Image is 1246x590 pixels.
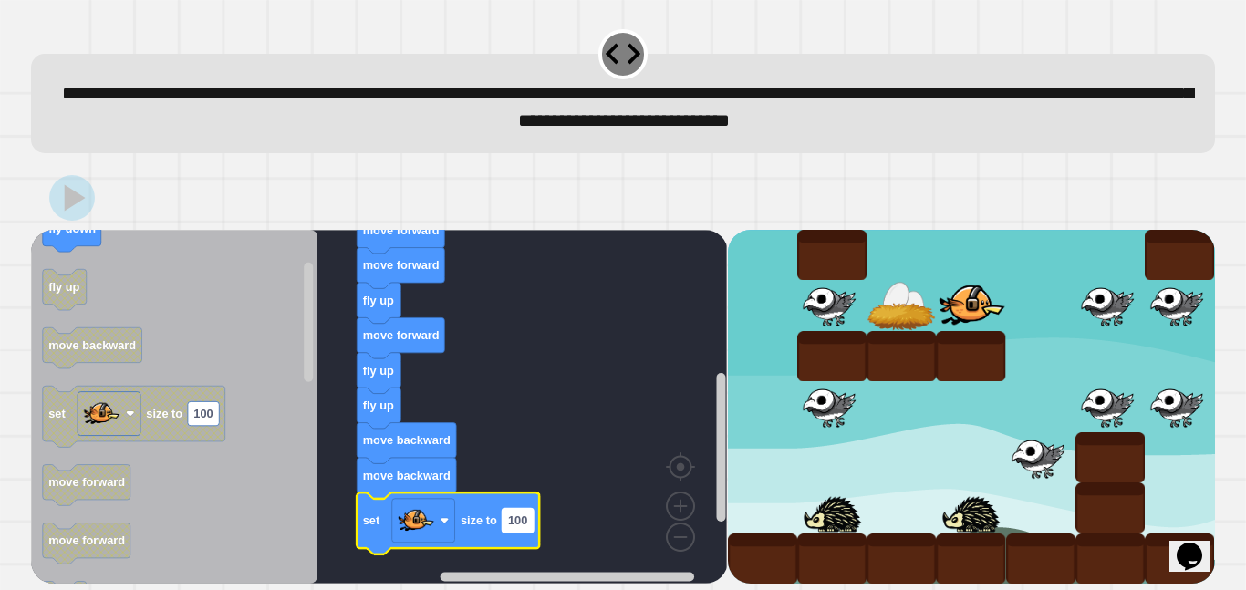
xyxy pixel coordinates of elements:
[363,223,440,237] text: move forward
[363,363,394,377] text: fly up
[31,230,727,584] div: Blockly Workspace
[508,513,527,527] text: 100
[48,475,125,489] text: move forward
[48,533,125,547] text: move forward
[363,513,380,527] text: set
[363,469,451,482] text: move backward
[194,407,213,420] text: 100
[461,513,497,527] text: size to
[363,258,440,272] text: move forward
[48,338,136,352] text: move backward
[48,407,66,420] text: set
[363,399,394,412] text: fly up
[363,294,394,307] text: fly up
[363,433,451,447] text: move backward
[147,407,183,420] text: size to
[363,328,440,342] text: move forward
[48,280,79,294] text: fly up
[1169,517,1228,572] iframe: chat widget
